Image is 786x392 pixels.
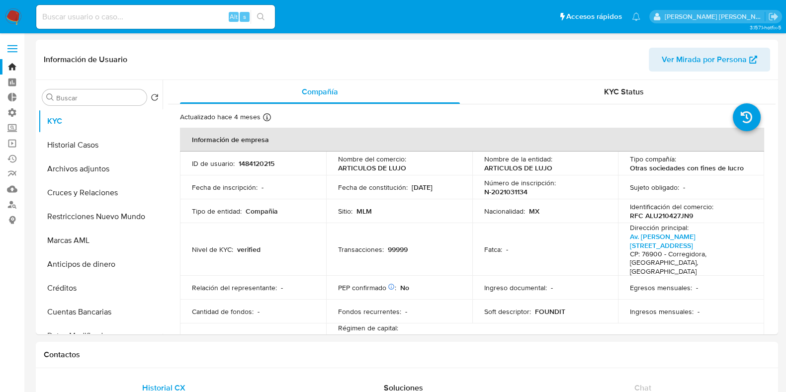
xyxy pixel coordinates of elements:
button: Créditos [38,276,163,300]
a: Salir [768,11,779,22]
p: Soft descriptor : [484,307,531,316]
p: Fatca : [484,245,502,254]
p: Egresos mensuales : [630,283,692,292]
span: KYC Status [604,86,644,97]
button: Archivos adjuntos [38,157,163,181]
button: Volver al orden por defecto [151,93,159,104]
a: Av. [PERSON_NAME][STREET_ADDRESS] [630,232,696,250]
button: Cruces y Relaciones [38,181,163,205]
h1: Contactos [44,350,770,360]
p: Sitio : [338,207,352,216]
p: Régimen de capital : [338,323,398,332]
p: - [506,245,508,254]
button: KYC [38,109,163,133]
button: Ver Mirada por Persona [649,48,770,72]
p: Identificación del comercio : [630,202,713,211]
p: - [262,183,263,192]
p: ID de usuario : [192,159,235,168]
p: Sujeto obligado : [630,183,679,192]
p: Ingreso documental : [484,283,547,292]
p: ARTICULOS DE LUJO [484,163,552,172]
h4: CP: 76900 - Corregidora, [GEOGRAPHIC_DATA], [GEOGRAPHIC_DATA] [630,250,748,276]
button: search-icon [251,10,271,24]
p: Relación del representante : [192,283,277,292]
p: RFC ALU210427JN9 [630,211,693,220]
input: Buscar usuario o caso... [36,10,275,23]
p: Ingresos mensuales : [192,332,256,341]
p: - [683,183,685,192]
p: Nivel de KYC : [192,245,233,254]
p: - [405,307,407,316]
p: Tipo de entidad : [192,207,242,216]
button: Marcas AML [38,229,163,252]
p: Nombre de la entidad : [484,155,552,163]
p: SOCIEDAD ANONIMA DE CAPITAL VARIABLE [338,332,456,350]
p: Dirección principal : [630,223,689,232]
p: MLM [356,207,372,216]
button: Datos Modificados [38,324,163,348]
p: Fecha de inscripción : [192,183,258,192]
p: Transacciones : [338,245,384,254]
p: Nacionalidad : [484,207,525,216]
th: Información de empresa [180,128,764,152]
p: No [400,283,409,292]
span: Alt [230,12,238,21]
button: Historial Casos [38,133,163,157]
p: 1484120215 [239,159,274,168]
p: [DATE] [412,183,433,192]
span: Accesos rápidos [566,11,622,22]
p: Actualizado hace 4 meses [180,112,261,122]
p: Fecha de constitución : [338,183,408,192]
button: Cuentas Bancarias [38,300,163,324]
button: Anticipos de dinero [38,252,163,276]
p: - [698,307,699,316]
p: Compañia [246,207,278,216]
input: Buscar [56,93,143,102]
p: N-2021031134 [484,187,527,196]
p: Nombre del comercio : [338,155,406,163]
p: - [281,283,283,292]
p: - [696,283,698,292]
p: - [258,307,260,316]
p: Fondos recurrentes : [338,307,401,316]
p: daniela.lagunesrodriguez@mercadolibre.com.mx [665,12,765,21]
p: PEP confirmado : [338,283,396,292]
p: ARTICULOS DE LUJO [338,163,406,172]
a: Notificaciones [632,12,640,21]
p: MX [529,207,539,216]
span: Ver Mirada por Persona [662,48,747,72]
p: verified [237,245,261,254]
h1: Información de Usuario [44,55,127,65]
span: Compañía [302,86,338,97]
button: Restricciones Nuevo Mundo [38,205,163,229]
button: Buscar [46,93,54,101]
p: Cantidad de fondos : [192,307,254,316]
p: 99999 [388,245,408,254]
span: s [243,12,246,21]
p: Otras sociedades con fines de lucro [630,163,743,172]
p: Número de inscripción : [484,178,556,187]
p: - [551,283,553,292]
p: Ingresos mensuales : [630,307,694,316]
p: - [260,332,262,341]
p: Tipo compañía : [630,155,676,163]
p: FOUNDIT [535,307,565,316]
